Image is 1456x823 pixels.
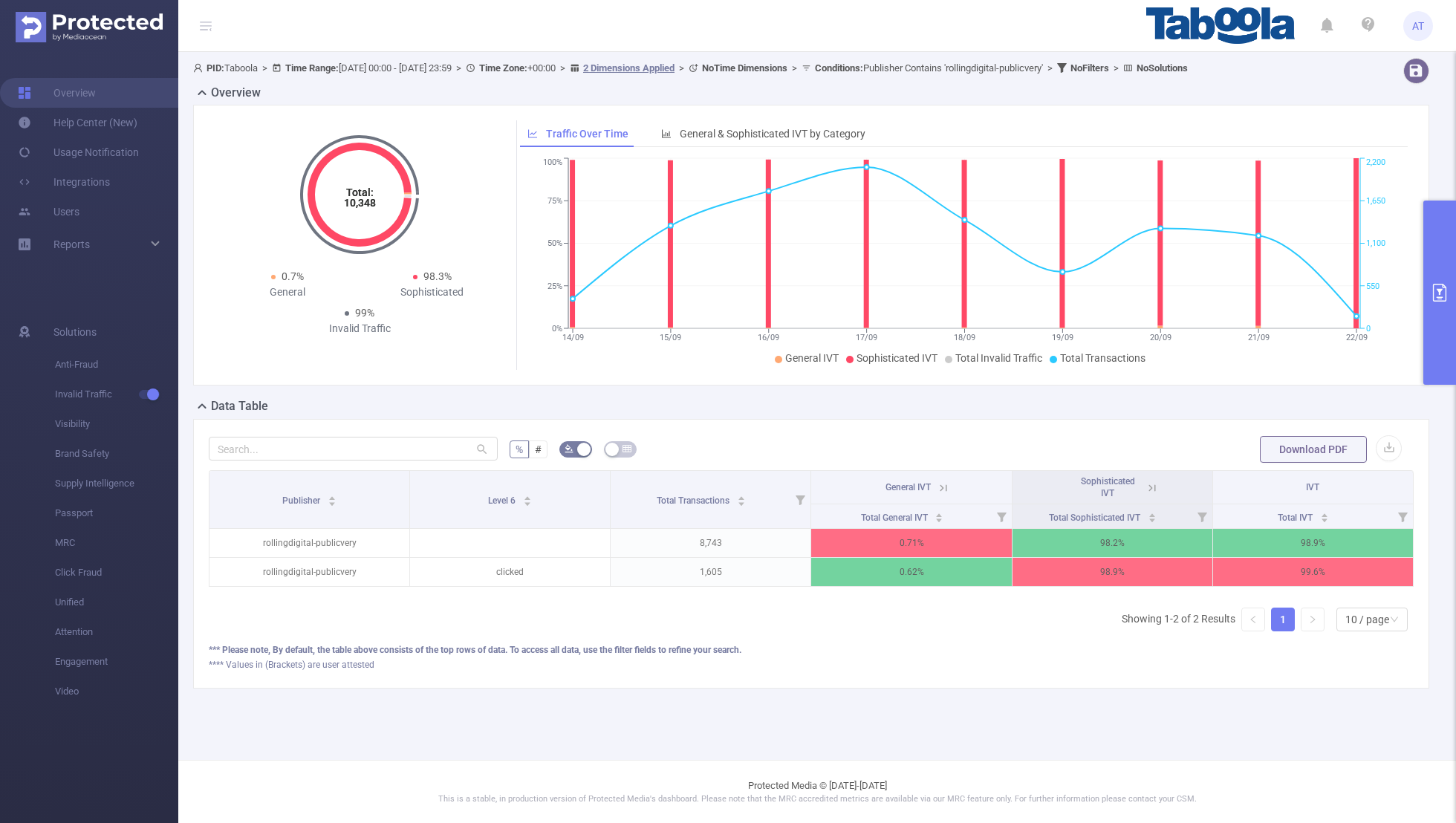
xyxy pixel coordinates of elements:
span: 0.7% [282,270,304,282]
i: icon: caret-down [935,516,943,521]
span: MRC [55,528,178,558]
p: 1,605 [611,558,810,586]
div: *** Please note, By default, the table above consists of the top rows of data. To access all data... [209,643,1414,657]
i: icon: bar-chart [661,129,672,139]
tspan: 0% [552,324,562,334]
h2: Data Table [211,397,268,415]
span: Sophisticated IVT [1081,476,1135,498]
button: Download PDF [1260,436,1367,463]
u: 2 Dimensions Applied [583,62,675,74]
tspan: 25% [547,282,562,291]
span: Anti-Fraud [55,350,178,380]
p: rollingdigital-publicvery [209,558,409,586]
span: % [516,443,523,455]
i: Filter menu [1192,504,1212,528]
b: PID: [207,62,224,74]
tspan: 75% [547,196,562,206]
p: 8,743 [611,529,810,557]
a: Overview [18,78,96,108]
div: Sort [737,494,746,503]
i: icon: caret-up [524,494,532,498]
span: Passport [55,498,178,528]
span: Taboola [DATE] 00:00 - [DATE] 23:59 +00:00 [193,62,1188,74]
a: Help Center (New) [18,108,137,137]
tspan: 10,348 [344,197,376,209]
i: icon: caret-up [1148,511,1157,515]
span: Reports [53,238,90,250]
i: icon: caret-up [328,494,337,498]
span: Unified [55,588,178,617]
span: Sophisticated IVT [857,352,937,364]
div: 10 / page [1345,608,1389,631]
i: icon: table [623,444,631,453]
div: Sort [1320,511,1329,520]
a: 1 [1272,608,1294,631]
i: icon: left [1249,615,1258,624]
tspan: 16/09 [758,333,779,342]
i: icon: right [1308,615,1317,624]
tspan: 19/09 [1051,333,1073,342]
span: 98.3% [423,270,452,282]
li: Showing 1-2 of 2 Results [1122,608,1235,631]
footer: Protected Media © [DATE]-[DATE] [178,760,1456,823]
a: Integrations [18,167,110,197]
span: Total IVT [1278,513,1315,523]
i: icon: bg-colors [565,444,573,453]
p: clicked [410,558,610,586]
h2: Overview [211,84,261,102]
tspan: 2,200 [1366,158,1385,168]
span: Solutions [53,317,97,347]
span: Engagement [55,647,178,677]
span: 99% [355,307,374,319]
span: IVT [1306,482,1319,492]
b: No Time Dimensions [702,62,787,74]
i: icon: caret-down [1148,516,1157,521]
b: Conditions : [815,62,863,74]
input: Search... [209,437,498,461]
i: Filter menu [1392,504,1413,528]
span: Total General IVT [861,513,930,523]
tspan: 50% [547,239,562,249]
b: Time Range: [285,62,339,74]
div: Sophisticated [360,284,504,300]
a: Usage Notification [18,137,139,167]
span: General IVT [885,482,931,492]
tspan: 17/09 [856,333,877,342]
div: **** Values in (Brackets) are user attested [209,658,1414,671]
i: Filter menu [790,471,810,528]
tspan: 1,650 [1366,196,1385,206]
div: General [215,284,360,300]
i: icon: line-chart [527,129,538,139]
span: Click Fraud [55,558,178,588]
p: 0.71% [811,529,1011,557]
i: icon: caret-up [1321,511,1329,515]
span: Supply Intelligence [55,469,178,498]
span: > [1109,62,1123,74]
tspan: 550 [1366,282,1379,291]
tspan: 0 [1366,324,1371,334]
i: icon: user [193,63,207,73]
p: 0.62% [811,558,1011,586]
tspan: 1,100 [1366,239,1385,249]
tspan: 18/09 [954,333,975,342]
span: AT [1412,11,1424,41]
span: > [675,62,689,74]
tspan: 21/09 [1247,333,1269,342]
span: Video [55,677,178,706]
li: Previous Page [1241,608,1265,631]
tspan: Total: [346,186,374,198]
span: Total Transactions [657,495,732,506]
li: 1 [1271,608,1295,631]
span: > [787,62,802,74]
span: > [258,62,272,74]
a: Reports [53,230,90,259]
div: Invalid Traffic [287,321,432,336]
tspan: 15/09 [660,333,681,342]
b: No Filters [1070,62,1109,74]
tspan: 14/09 [562,333,583,342]
p: rollingdigital-publicvery [209,529,409,557]
span: Total Sophisticated IVT [1049,513,1143,523]
span: General IVT [785,352,839,364]
span: Level 6 [488,495,518,506]
span: > [1043,62,1057,74]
